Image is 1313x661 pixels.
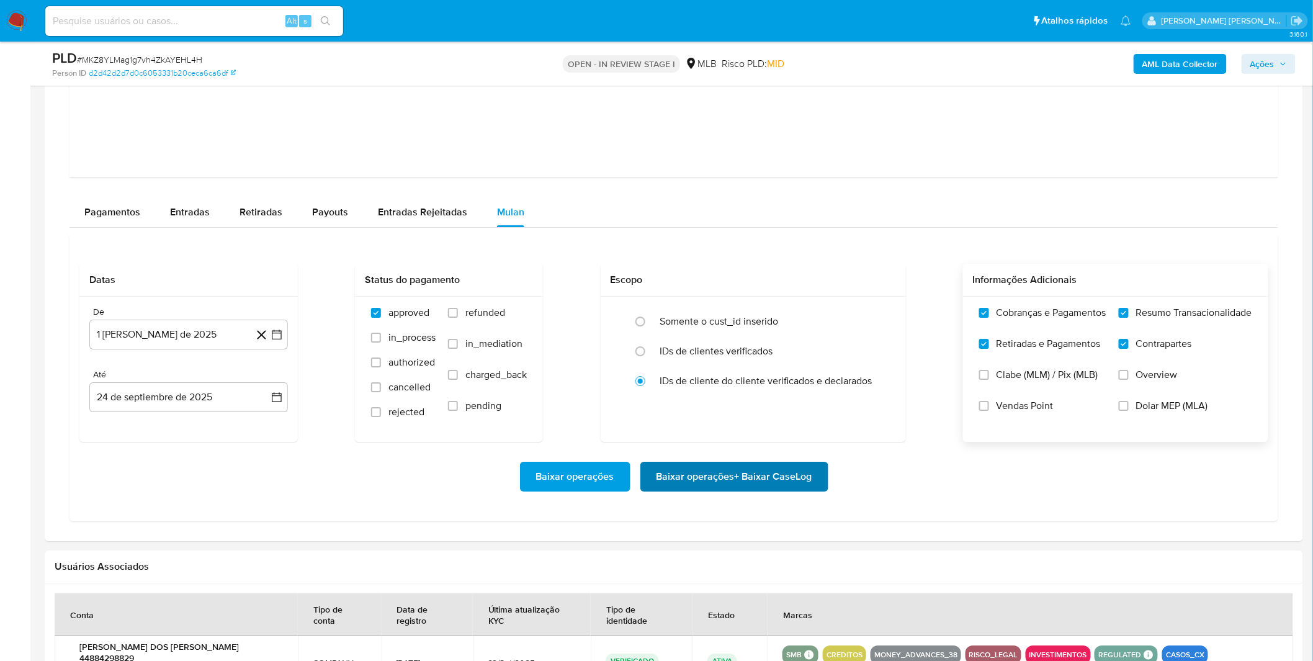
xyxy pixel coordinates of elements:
[77,53,202,66] span: # MKZ8YLMag1g7vh4ZkAYEHL4H
[45,13,343,29] input: Pesquise usuários ou casos...
[1289,29,1307,39] span: 3.160.1
[722,57,784,71] span: Risco PLD:
[52,48,77,68] b: PLD
[563,55,680,73] p: OPEN - IN REVIEW STAGE I
[1242,54,1296,74] button: Ações
[685,57,717,71] div: MLB
[287,15,297,27] span: Alt
[1250,54,1275,74] span: Ações
[1162,15,1287,27] p: igor.silva@mercadolivre.com
[55,560,1293,573] h2: Usuários Associados
[52,68,86,79] b: Person ID
[313,12,338,30] button: search-icon
[1142,54,1218,74] b: AML Data Collector
[1042,14,1108,27] span: Atalhos rápidos
[1121,16,1131,26] a: Notificações
[89,68,236,79] a: d2d42d2d7d0c6053331b20ceca6ca6df
[1134,54,1227,74] button: AML Data Collector
[303,15,307,27] span: s
[767,56,784,71] span: MID
[1291,14,1304,27] a: Sair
